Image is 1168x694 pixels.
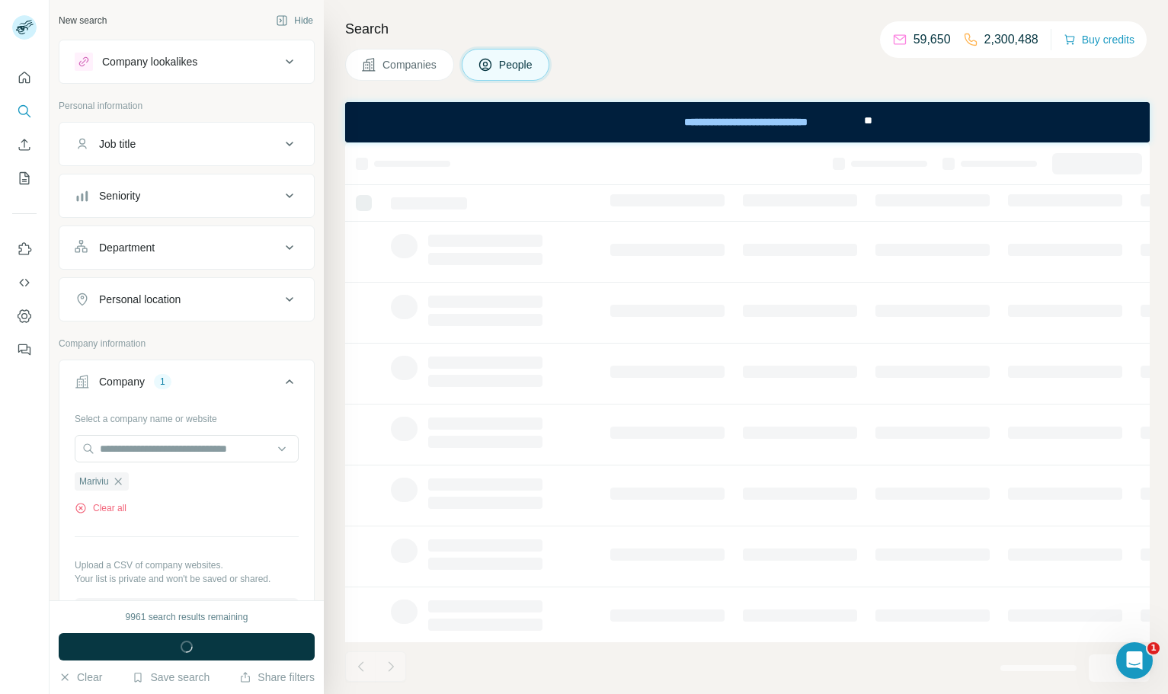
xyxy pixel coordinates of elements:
[12,336,37,363] button: Feedback
[126,610,248,624] div: 9961 search results remaining
[75,406,299,426] div: Select a company name or website
[12,165,37,192] button: My lists
[12,235,37,263] button: Use Surfe on LinkedIn
[345,18,1150,40] h4: Search
[1116,642,1153,679] iframe: Intercom live chat
[75,558,299,572] p: Upload a CSV of company websites.
[99,188,140,203] div: Seniority
[382,57,438,72] span: Companies
[59,281,314,318] button: Personal location
[59,126,314,162] button: Job title
[59,363,314,406] button: Company1
[79,475,109,488] span: Mariviu
[59,43,314,80] button: Company lookalikes
[59,670,102,685] button: Clear
[102,54,197,69] div: Company lookalikes
[99,292,181,307] div: Personal location
[59,99,315,113] p: Personal information
[99,374,145,389] div: Company
[75,572,299,586] p: Your list is private and won't be saved or shared.
[265,9,324,32] button: Hide
[59,337,315,350] p: Company information
[75,501,126,515] button: Clear all
[12,269,37,296] button: Use Surfe API
[75,598,299,625] button: Upload a list of companies
[154,375,171,389] div: 1
[59,177,314,214] button: Seniority
[12,64,37,91] button: Quick start
[59,14,107,27] div: New search
[12,302,37,330] button: Dashboard
[12,98,37,125] button: Search
[914,30,951,49] p: 59,650
[1147,642,1160,654] span: 1
[239,670,315,685] button: Share filters
[1064,29,1134,50] button: Buy credits
[499,57,534,72] span: People
[345,102,1150,142] iframe: Banner
[59,229,314,266] button: Department
[99,136,136,152] div: Job title
[984,30,1038,49] p: 2,300,488
[99,240,155,255] div: Department
[132,670,210,685] button: Save search
[12,131,37,158] button: Enrich CSV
